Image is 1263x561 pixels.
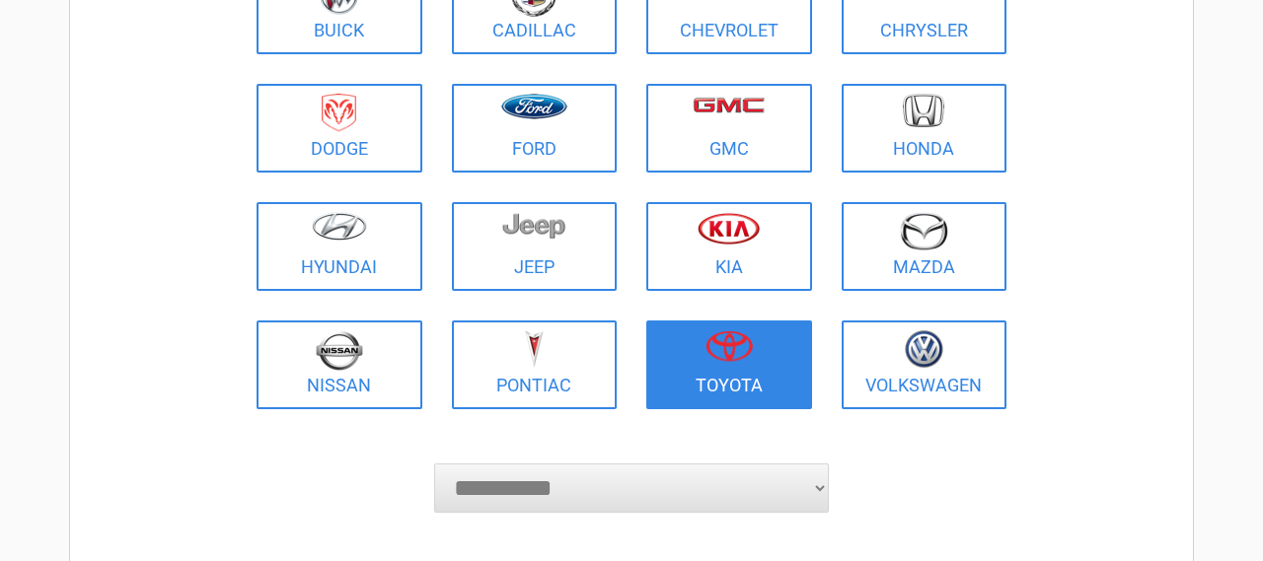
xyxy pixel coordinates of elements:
a: Dodge [257,84,422,173]
a: Ford [452,84,618,173]
img: ford [501,94,567,119]
img: honda [903,94,944,128]
img: nissan [316,330,363,371]
a: Pontiac [452,320,618,409]
a: GMC [646,84,812,173]
img: pontiac [524,330,544,368]
a: Honda [842,84,1007,173]
a: Mazda [842,202,1007,291]
img: kia [698,212,760,245]
img: jeep [502,212,565,240]
img: gmc [693,97,765,113]
a: Hyundai [257,202,422,291]
a: Toyota [646,320,812,409]
a: Nissan [257,320,422,409]
img: hyundai [312,212,367,241]
a: Kia [646,202,812,291]
img: volkswagen [905,330,943,369]
img: toyota [706,330,753,362]
img: mazda [899,212,948,250]
a: Volkswagen [842,320,1007,409]
img: dodge [322,94,356,132]
a: Jeep [452,202,618,291]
